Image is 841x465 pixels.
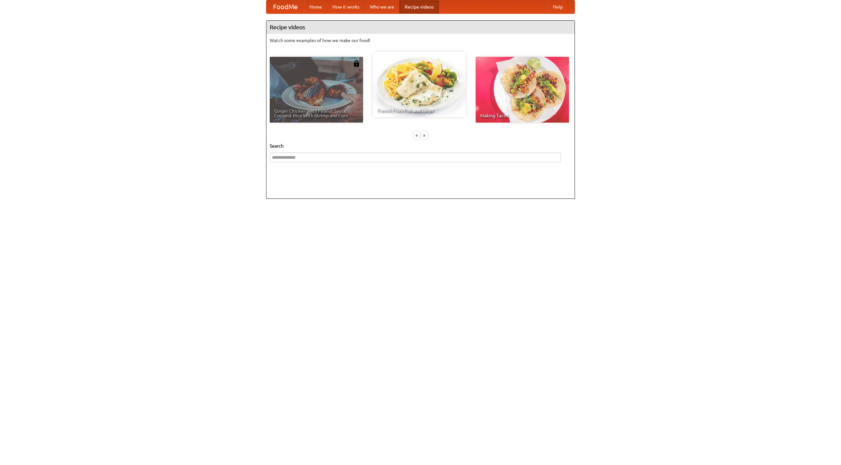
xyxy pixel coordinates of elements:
a: FoodMe [266,0,304,13]
a: Who we are [365,0,399,13]
p: Watch some examples of how we make our food! [270,37,571,44]
a: Making Tacos [476,57,569,123]
div: « [414,131,420,139]
a: French Fries Fish and Chips [373,52,466,117]
h4: Recipe videos [266,21,575,34]
span: Making Tacos [480,113,564,118]
a: Recipe videos [399,0,439,13]
a: How it works [327,0,365,13]
span: French Fries Fish and Chips [377,108,461,113]
a: Home [304,0,327,13]
a: Help [548,0,568,13]
div: » [421,131,427,139]
img: 483408.png [353,60,360,67]
h5: Search [270,143,571,149]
